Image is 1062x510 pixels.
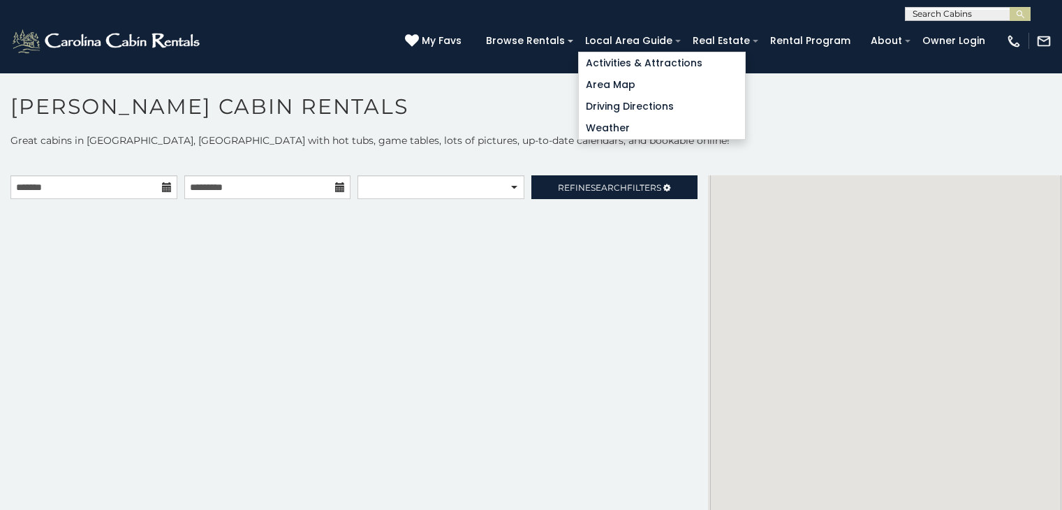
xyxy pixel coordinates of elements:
img: White-1-2.png [10,27,204,55]
span: Refine Filters [558,182,661,193]
a: Weather [579,117,745,139]
a: Area Map [579,74,745,96]
a: Driving Directions [579,96,745,117]
span: My Favs [422,34,462,48]
a: RefineSearchFilters [531,175,698,199]
a: Rental Program [763,30,857,52]
a: My Favs [405,34,465,49]
img: mail-regular-white.png [1036,34,1052,49]
img: phone-regular-white.png [1006,34,1022,49]
span: Search [591,182,627,193]
a: Browse Rentals [479,30,572,52]
a: Activities & Attractions [579,52,745,74]
a: Owner Login [915,30,992,52]
a: About [864,30,909,52]
a: Local Area Guide [578,30,679,52]
a: Real Estate [686,30,757,52]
